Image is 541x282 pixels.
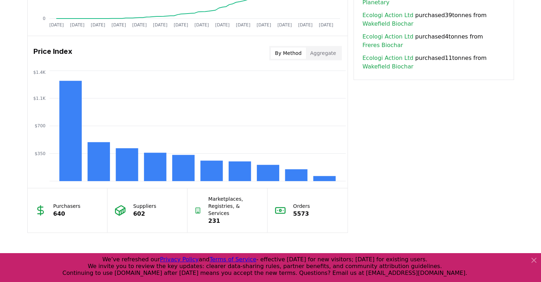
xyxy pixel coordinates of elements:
[362,20,413,28] a: Wakefield Biochar
[362,32,413,41] a: Ecologi Action Ltd
[91,22,105,27] tspan: [DATE]
[174,22,188,27] tspan: [DATE]
[153,22,168,27] tspan: [DATE]
[132,22,147,27] tspan: [DATE]
[362,11,505,28] span: purchased 39 tonnes from
[306,47,340,59] button: Aggregate
[256,22,271,27] tspan: [DATE]
[362,41,403,50] a: Freres Biochar
[208,217,260,225] p: 231
[362,54,413,62] a: Ecologi Action Ltd
[298,22,313,27] tspan: [DATE]
[236,22,250,27] tspan: [DATE]
[35,151,46,156] tspan: $350
[362,11,413,20] a: Ecologi Action Ltd
[33,70,46,75] tspan: $1.4K
[293,210,310,218] p: 5573
[319,22,333,27] tspan: [DATE]
[43,16,46,21] tspan: 0
[215,22,230,27] tspan: [DATE]
[33,96,46,101] tspan: $1.1K
[133,210,156,218] p: 602
[277,22,292,27] tspan: [DATE]
[133,202,156,210] p: Suppliers
[111,22,126,27] tspan: [DATE]
[53,202,81,210] p: Purchasers
[194,22,209,27] tspan: [DATE]
[33,46,72,60] h3: Price Index
[53,210,81,218] p: 640
[271,47,306,59] button: By Method
[70,22,84,27] tspan: [DATE]
[35,123,46,128] tspan: $700
[293,202,310,210] p: Orders
[362,54,505,71] span: purchased 11 tonnes from
[49,22,64,27] tspan: [DATE]
[208,195,260,217] p: Marketplaces, Registries, & Services
[362,62,413,71] a: Wakefield Biochar
[362,32,505,50] span: purchased 4 tonnes from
